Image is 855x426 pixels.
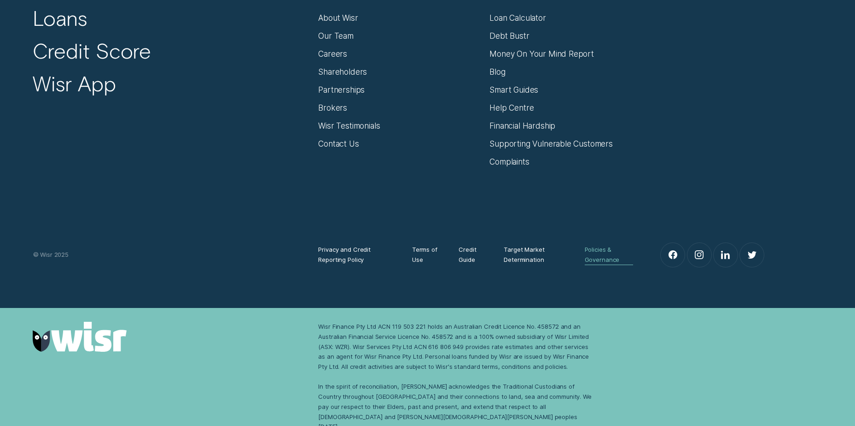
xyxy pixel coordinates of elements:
a: Target Market Determination [504,245,566,265]
a: Policies & Governance [585,245,633,265]
a: Debt Bustr [489,31,529,41]
a: Brokers [318,103,347,113]
a: Loans [33,5,87,30]
img: Wisr [33,322,127,352]
a: About Wisr [318,13,358,23]
a: Financial Hardship [489,121,555,131]
a: Complaints [489,157,529,167]
a: Credit Guide [459,245,486,265]
a: Shareholders [318,67,367,77]
a: LinkedIn [714,243,738,267]
div: © Wisr 2025 [28,250,314,260]
a: Wisr Testimonials [318,121,380,131]
a: Money On Your Mind Report [489,49,594,59]
a: Facebook [661,243,685,267]
a: Careers [318,49,347,59]
a: Credit Score [33,37,151,63]
a: Contact Us [318,139,359,149]
a: Help Centre [489,103,534,113]
a: Wisr App [33,70,116,96]
a: Blog [489,67,505,77]
a: Smart Guides [489,85,538,95]
a: Our Team [318,31,354,41]
a: Instagram [687,243,711,267]
a: Terms of Use [412,245,441,265]
a: Privacy and Credit Reporting Policy [318,245,394,265]
a: Twitter [740,243,764,267]
a: Loan Calculator [489,13,546,23]
a: Supporting Vulnerable Customers [489,139,613,149]
a: Partnerships [318,85,365,95]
